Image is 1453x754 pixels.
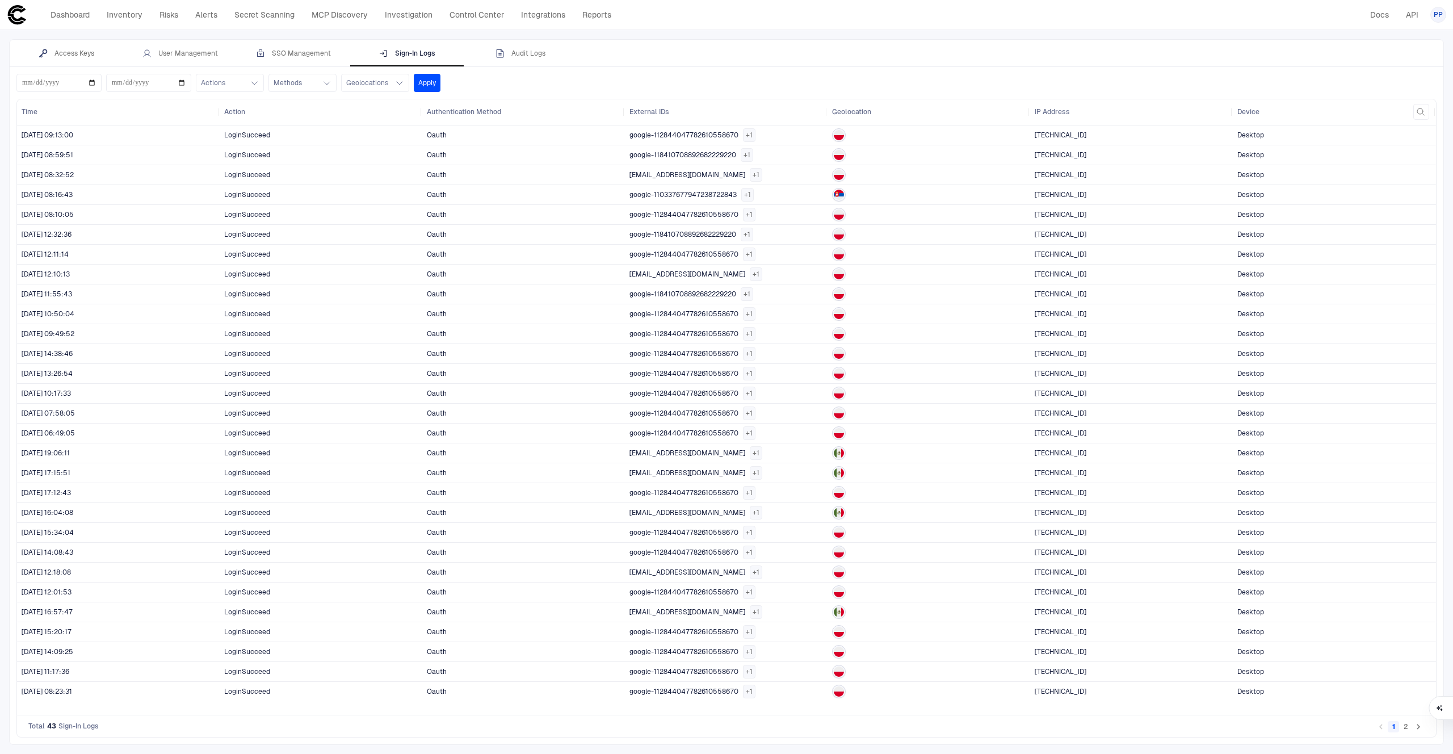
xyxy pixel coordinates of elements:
span: Desktop [1237,489,1264,497]
span: Oauth [427,608,447,616]
span: [TECHNICAL_ID] [1035,548,1086,556]
span: PP [1434,10,1443,19]
img: PL [834,408,844,418]
span: [DATE] 08:32:52 [22,171,74,179]
span: LoginSucceed [224,509,270,517]
span: [DATE] 08:16:43 [22,191,73,199]
span: LoginSucceed [224,290,270,298]
span: Sign-In Logs [58,722,99,731]
span: [EMAIL_ADDRESS][DOMAIN_NAME] [629,170,745,179]
span: Oauth [427,370,447,378]
span: + 1 [744,190,751,199]
span: LoginSucceed [224,270,270,278]
span: [DATE] 13:26:54 [22,370,73,378]
span: Desktop [1237,171,1264,179]
span: Oauth [427,131,447,139]
span: + 1 [753,468,759,477]
button: Methods [268,74,337,92]
span: + 1 [746,627,753,636]
span: google-118410708892682229220 [629,150,736,160]
span: Desktop [1237,429,1264,437]
span: [TECHNICAL_ID] [1035,211,1086,219]
img: PL [834,647,844,657]
img: PL [834,130,844,140]
span: + 1 [746,548,753,557]
span: [TECHNICAL_ID] [1035,648,1086,656]
span: + 1 [744,230,750,239]
img: PL [834,349,844,359]
span: Desktop [1237,389,1264,397]
span: [TECHNICAL_ID] [1035,310,1086,318]
img: PL [834,667,844,677]
img: PL [834,428,844,438]
span: Oauth [427,588,447,596]
span: [TECHNICAL_ID] [1035,668,1086,676]
span: Desktop [1237,409,1264,417]
span: [DATE] 09:49:52 [22,330,74,338]
button: Actions [196,74,264,92]
a: Integrations [516,7,570,23]
span: [TECHNICAL_ID] [1035,568,1086,576]
img: PL [834,368,844,379]
span: [DATE] 09:13:00 [22,131,73,139]
span: [TECHNICAL_ID] [1035,370,1086,378]
span: [TECHNICAL_ID] [1035,529,1086,537]
span: LoginSucceed [224,370,270,378]
img: PL [834,388,844,399]
span: google-112844047782610558670 [629,429,738,438]
span: google-112844047782610558670 [629,369,738,378]
img: PL [834,289,844,299]
span: [TECHNICAL_ID] [1035,489,1086,497]
div: Sign-In Logs [379,49,435,58]
span: + 1 [746,528,753,537]
span: LoginSucceed [224,628,270,636]
span: Oauth [427,548,447,556]
span: [TECHNICAL_ID] [1035,191,1086,199]
span: + 1 [746,250,753,259]
img: PL [834,587,844,597]
span: [DATE] 17:12:43 [22,489,71,497]
span: google-112844047782610558670 [629,488,738,497]
span: google-112844047782610558670 [629,250,738,259]
span: + 1 [746,429,753,438]
span: LoginSucceed [224,548,270,556]
span: [DATE] 08:59:51 [22,151,73,159]
span: LoginSucceed [224,211,270,219]
span: [DATE] 14:38:46 [22,350,73,358]
span: External IDs [629,107,669,116]
button: Go to page 2 [1400,721,1412,732]
img: PL [834,249,844,259]
span: google-112844047782610558670 [629,329,738,338]
span: Desktop [1237,668,1264,676]
span: Oauth [427,509,447,517]
span: [TECHNICAL_ID] [1035,429,1086,437]
img: MX [834,508,844,518]
span: [DATE] 14:09:25 [22,648,73,656]
span: Device [1237,107,1259,116]
a: MCP Discovery [306,7,373,23]
span: [TECHNICAL_ID] [1035,449,1086,457]
img: RS [834,190,844,200]
img: PL [834,210,844,220]
span: [DATE] 19:06:11 [22,449,70,457]
span: Desktop [1237,648,1264,656]
span: Oauth [427,171,447,179]
span: [TECHNICAL_ID] [1035,409,1086,417]
span: [EMAIL_ADDRESS][DOMAIN_NAME] [629,568,745,577]
span: google-112844047782610558670 [629,647,738,656]
span: LoginSucceed [224,350,270,358]
span: [TECHNICAL_ID] [1035,350,1086,358]
span: LoginSucceed [224,588,270,596]
span: 43 [47,722,56,731]
span: [TECHNICAL_ID] [1035,171,1086,179]
span: LoginSucceed [224,449,270,457]
span: [TECHNICAL_ID] [1035,131,1086,139]
span: Desktop [1237,310,1264,318]
span: Oauth [427,389,447,397]
span: Desktop [1237,270,1264,278]
span: LoginSucceed [224,489,270,497]
span: LoginSucceed [224,330,270,338]
span: LoginSucceed [224,191,270,199]
span: Oauth [427,409,447,417]
img: PL [834,627,844,637]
